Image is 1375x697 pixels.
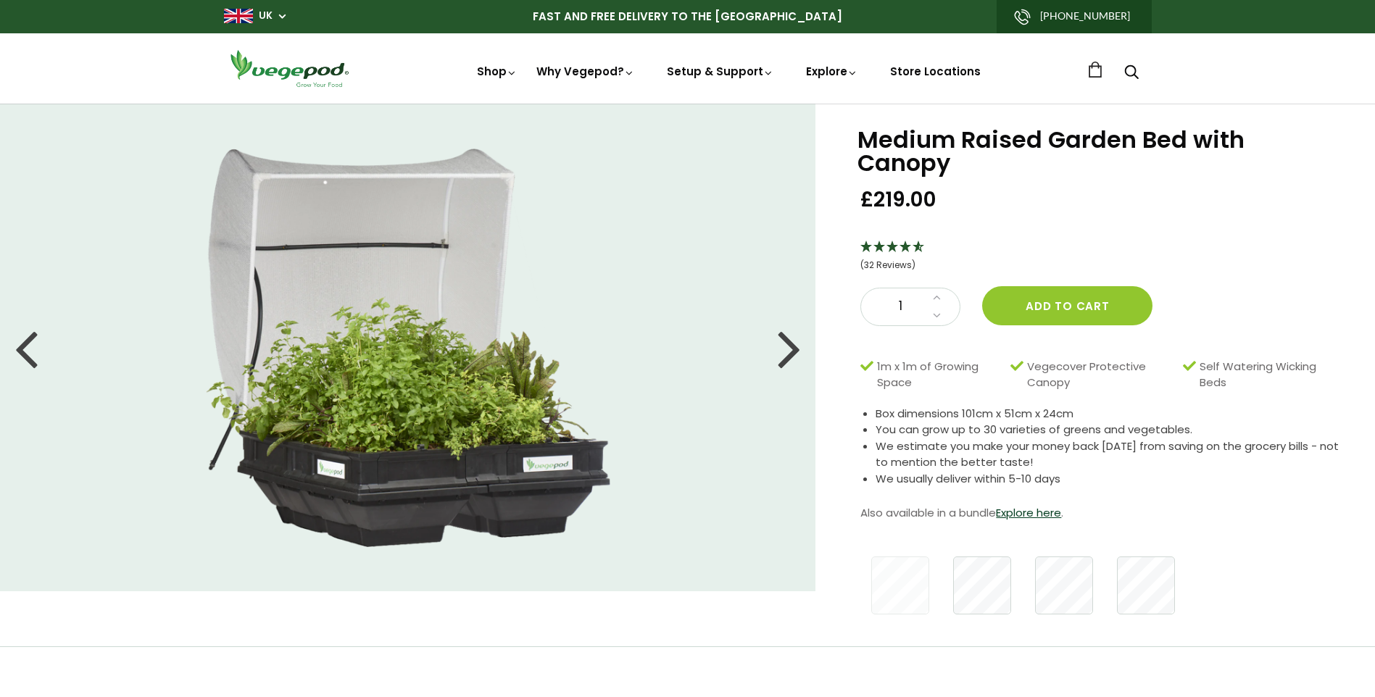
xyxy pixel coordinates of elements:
[857,128,1339,175] h1: Medium Raised Garden Bed with Canopy
[982,286,1152,325] button: Add to cart
[1124,66,1139,81] a: Search
[667,64,774,79] a: Setup & Support
[876,471,1339,488] li: We usually deliver within 5-10 days
[876,438,1339,471] li: We estimate you make your money back [DATE] from saving on the grocery bills - not to mention the...
[860,238,1339,275] div: 4.66 Stars - 32 Reviews
[224,9,253,23] img: gb_large.png
[860,186,936,213] span: £219.00
[877,359,1002,391] span: 1m x 1m of Growing Space
[860,502,1339,524] p: Also available in a bundle .
[477,64,518,79] a: Shop
[996,505,1061,520] a: Explore here
[224,48,354,89] img: Vegepod
[206,149,610,547] img: Medium Raised Garden Bed with Canopy
[536,64,635,79] a: Why Vegepod?
[860,259,915,271] span: 4.66 Stars - 32 Reviews
[876,297,925,316] span: 1
[929,288,945,307] a: Increase quantity by 1
[259,9,273,23] a: UK
[929,306,945,325] a: Decrease quantity by 1
[876,406,1339,422] li: Box dimensions 101cm x 51cm x 24cm
[1200,359,1332,391] span: Self Watering Wicking Beds
[876,422,1339,438] li: You can grow up to 30 varieties of greens and vegetables.
[1027,359,1176,391] span: Vegecover Protective Canopy
[890,64,981,79] a: Store Locations
[806,64,858,79] a: Explore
